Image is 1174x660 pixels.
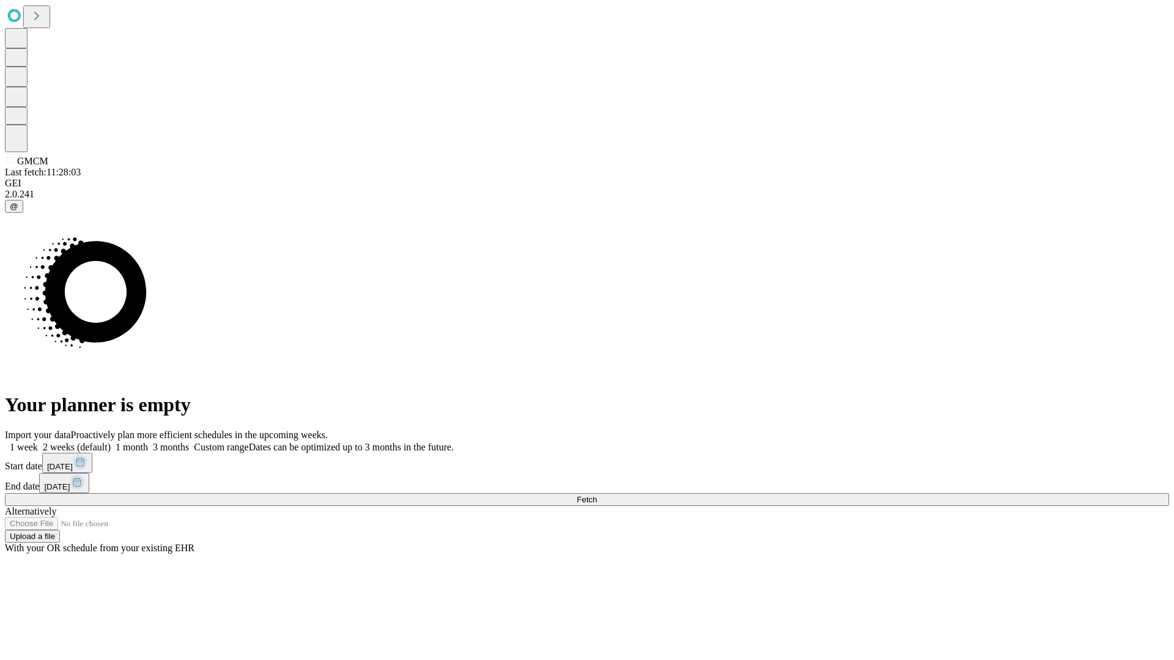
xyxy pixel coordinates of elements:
[5,178,1169,189] div: GEI
[5,453,1169,473] div: Start date
[43,442,111,452] span: 2 weeks (default)
[5,430,71,440] span: Import your data
[5,493,1169,506] button: Fetch
[5,530,60,543] button: Upload a file
[153,442,189,452] span: 3 months
[116,442,148,452] span: 1 month
[10,442,38,452] span: 1 week
[17,156,48,166] span: GMCM
[5,543,194,553] span: With your OR schedule from your existing EHR
[5,473,1169,493] div: End date
[194,442,248,452] span: Custom range
[10,202,18,211] span: @
[5,167,81,177] span: Last fetch: 11:28:03
[39,473,89,493] button: [DATE]
[42,453,92,473] button: [DATE]
[5,394,1169,416] h1: Your planner is empty
[71,430,328,440] span: Proactively plan more efficient schedules in the upcoming weeks.
[5,200,23,213] button: @
[249,442,454,452] span: Dates can be optimized up to 3 months in the future.
[5,189,1169,200] div: 2.0.241
[44,482,70,491] span: [DATE]
[577,495,597,504] span: Fetch
[47,462,73,471] span: [DATE]
[5,506,56,516] span: Alternatively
